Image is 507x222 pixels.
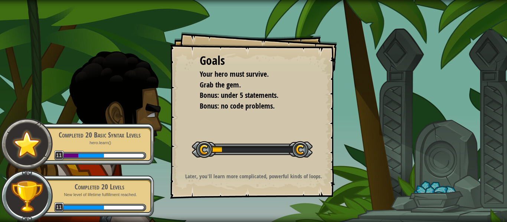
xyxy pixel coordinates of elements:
span: Grab the gem. [200,80,241,90]
div: Completed 20 Levels [53,182,146,192]
li: Your hero must survive. [190,69,305,80]
div: Completed 20 Basic Syntax Levels [53,130,146,140]
span: Bonus: no code problems. [200,101,275,111]
p: New level of lifetime fulfillment reached. [53,192,146,198]
span: 11 [54,150,64,160]
li: Bonus: under 5 statements. [190,90,305,101]
img: default.png [10,127,44,160]
li: Bonus: no code problems. [190,101,305,112]
span: Bonus: under 5 statements. [200,90,278,100]
img: trophy.png [10,179,44,213]
div: Goals [200,52,307,69]
span: 11 [54,202,64,212]
p: hero.learn() [53,140,146,146]
p: Later, you'll learn more complicated, powerful kinds of loops. [179,172,328,180]
li: Grab the gem. [190,80,305,90]
span: Your hero must survive. [200,69,269,79]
